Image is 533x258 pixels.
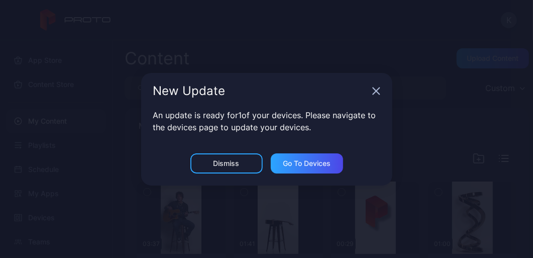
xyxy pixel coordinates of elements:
[271,153,343,174] button: Go to devices
[190,153,263,174] button: Dismiss
[283,159,331,167] div: Go to devices
[153,85,368,97] div: New Update
[153,109,380,133] p: An update is ready for 1 of your devices. Please navigate to the devices page to update your devi...
[214,159,240,167] div: Dismiss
